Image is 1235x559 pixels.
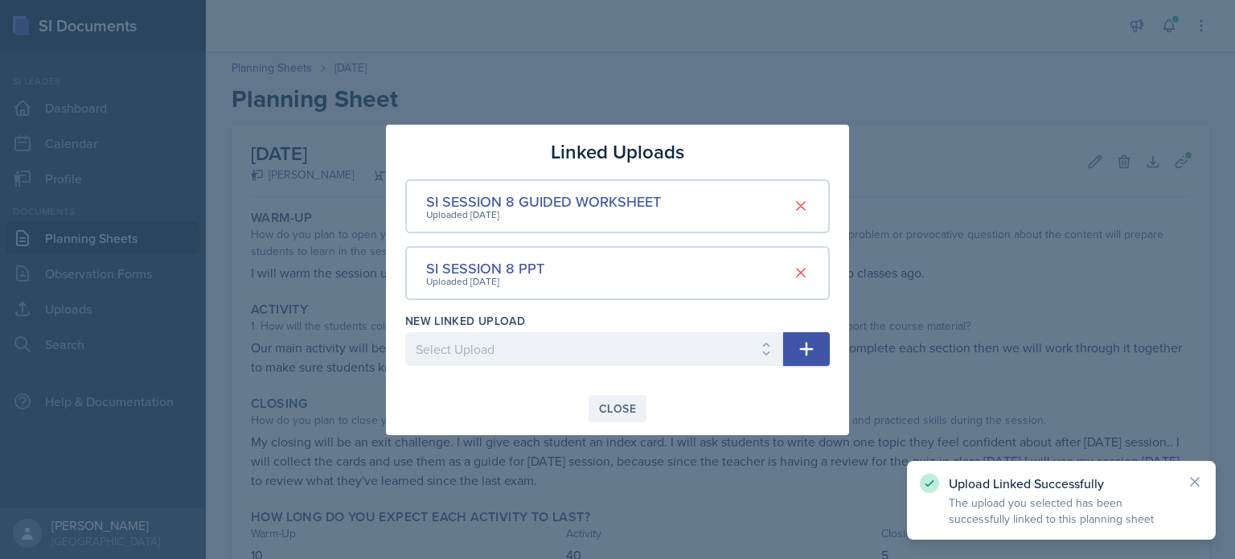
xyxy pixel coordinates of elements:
[949,495,1174,527] p: The upload you selected has been successfully linked to this planning sheet
[426,191,661,212] div: SI SESSION 8 GUIDED WORKSHEET
[949,475,1174,491] p: Upload Linked Successfully
[426,257,544,279] div: SI SESSION 8 PPT
[599,402,636,415] div: Close
[405,313,525,329] label: New Linked Upload
[426,208,661,222] div: Uploaded [DATE]
[426,274,544,289] div: Uploaded [DATE]
[589,395,646,422] button: Close
[551,138,684,166] h3: Linked Uploads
